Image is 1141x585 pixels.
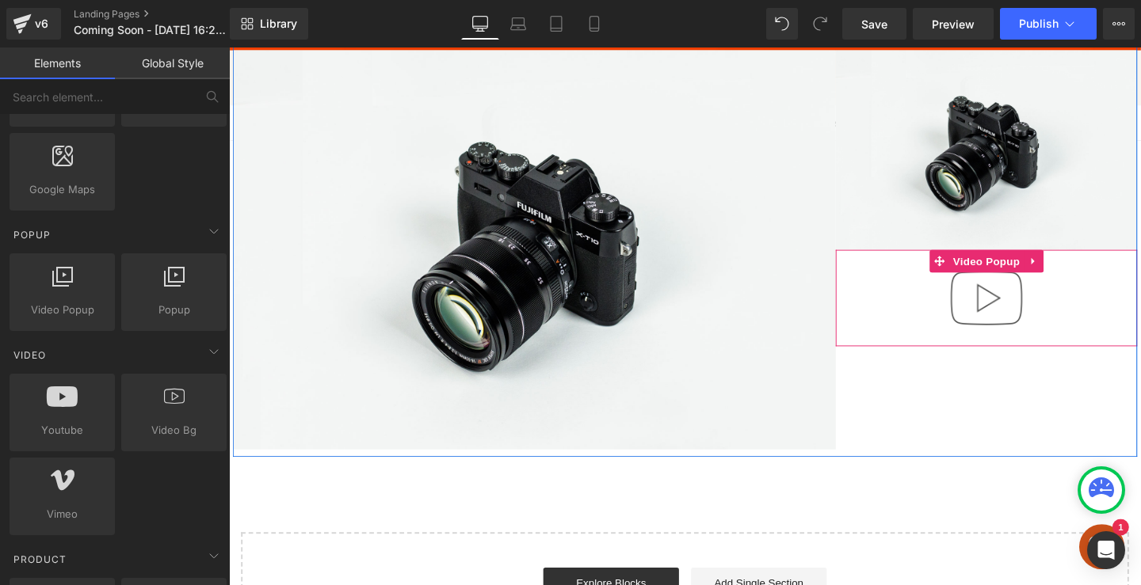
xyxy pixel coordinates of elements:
a: Landing Pages [74,8,256,21]
a: Expand / Collapse [835,213,856,237]
span: Video Popup [757,213,836,237]
a: Preview [913,8,994,40]
span: Preview [932,16,975,32]
span: Product [12,552,68,567]
a: Add Single Section [486,547,628,579]
span: Google Maps [14,181,110,198]
button: Publish [1000,8,1097,40]
a: Desktop [461,8,499,40]
span: Video [12,348,48,363]
div: Open Intercom Messenger [1087,531,1125,569]
a: New Library [230,8,308,40]
span: Popup [126,302,222,318]
button: Undo [766,8,798,40]
a: Global Style [115,47,230,79]
span: Save [861,16,887,32]
div: v6 [32,13,52,34]
button: More [1103,8,1135,40]
a: Laptop [499,8,537,40]
a: Tablet [537,8,575,40]
img: Video [746,213,847,314]
span: Popup [12,227,52,242]
span: Coming Soon - [DATE] 16:20:26 [74,24,226,36]
span: Library [260,17,297,31]
button: Redo [804,8,836,40]
span: Publish [1019,17,1059,30]
inbox-online-store-chat: Shopify online store chat [889,501,946,553]
a: Explore Blocks [330,547,473,579]
span: Youtube [14,422,110,439]
span: Video Bg [126,422,222,439]
a: v6 [6,8,61,40]
a: Mobile [575,8,613,40]
span: Video Popup [14,302,110,318]
span: Vimeo [14,506,110,522]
